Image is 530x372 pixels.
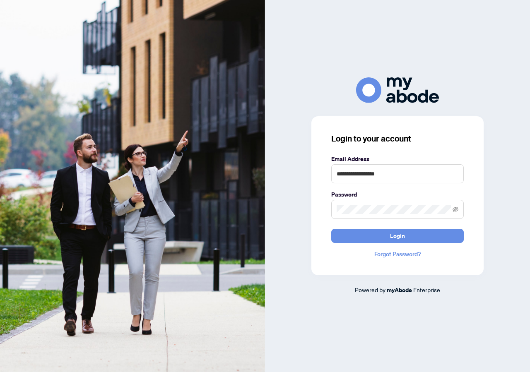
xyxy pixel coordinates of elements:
a: Forgot Password? [331,250,464,259]
h3: Login to your account [331,133,464,144]
label: Email Address [331,154,464,163]
img: ma-logo [356,77,439,103]
span: Enterprise [413,286,440,293]
button: Login [331,229,464,243]
span: Login [390,229,405,242]
span: eye-invisible [453,206,458,212]
label: Password [331,190,464,199]
a: myAbode [387,286,412,295]
span: Powered by [355,286,385,293]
